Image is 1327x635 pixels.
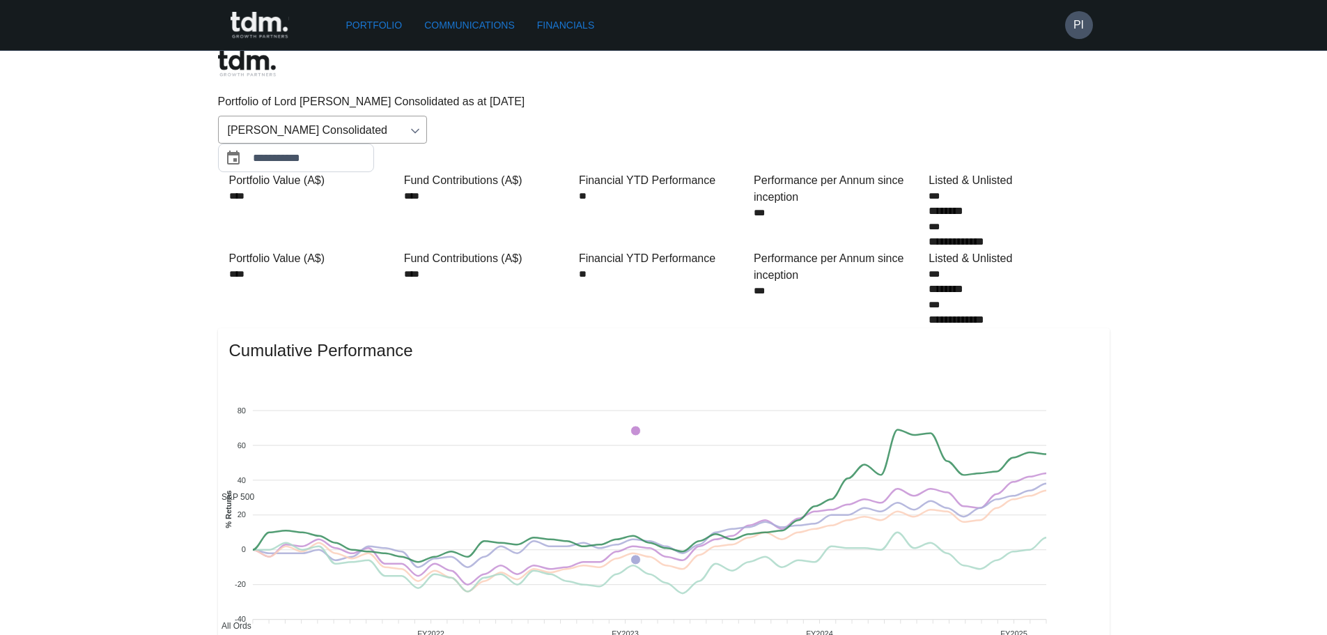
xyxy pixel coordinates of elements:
div: Performance per Annum since inception [754,172,923,206]
tspan: 40 [237,476,245,484]
div: Fund Contributions (A$) [404,250,573,267]
div: Financial YTD Performance [579,250,748,267]
tspan: 20 [237,511,245,519]
div: Portfolio Value (A$) [229,250,398,267]
div: Listed & Unlisted [929,172,1098,189]
button: PI [1065,11,1093,39]
tspan: 60 [237,441,245,450]
div: Portfolio Value (A$) [229,172,398,189]
p: Portfolio of Lord [PERSON_NAME] Consolidated as at [DATE] [218,93,1110,110]
div: [PERSON_NAME] Consolidated [218,116,427,144]
a: Financials [531,13,600,38]
a: Portfolio [341,13,408,38]
span: All Ords [211,621,251,631]
text: % Returns [224,491,232,528]
tspan: -20 [235,581,246,589]
div: Listed & Unlisted [929,250,1098,267]
button: Choose date, selected date is Aug 31, 2025 [219,144,247,172]
tspan: -40 [235,615,246,624]
div: Fund Contributions (A$) [404,172,573,189]
div: Financial YTD Performance [579,172,748,189]
h6: PI [1073,17,1084,33]
tspan: 0 [241,546,245,554]
a: Communications [419,13,520,38]
span: S&P 500 [211,492,254,502]
div: Performance per Annum since inception [754,250,923,284]
tspan: 80 [237,406,245,415]
span: Cumulative Performance [229,339,1099,362]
